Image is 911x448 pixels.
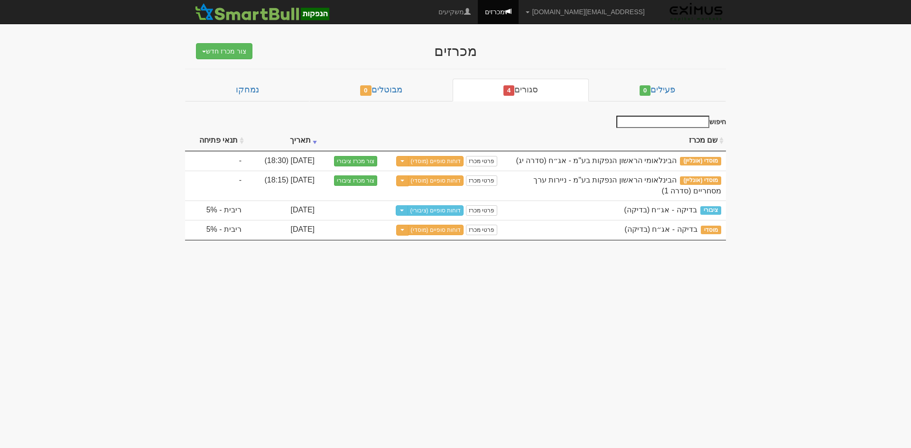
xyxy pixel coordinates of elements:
[192,2,332,21] img: SmartBull Logo
[246,151,319,171] td: [DATE] (18:30)
[466,205,497,216] a: פרטי מכרז
[408,175,464,186] a: דוחות סופיים (מוסדי)
[185,171,246,201] td: -
[334,156,377,166] button: צור מכרז ציבורי
[616,116,709,128] input: חיפוש
[624,206,697,214] span: בדיקה - אג״ח (בדיקה)
[624,225,697,233] span: בדיקה - אג״ח (בדיקה)
[309,79,453,101] a: מבוטלים
[334,175,377,186] button: צור מכרז ציבורי
[185,220,246,240] td: ריבית - 5%
[640,85,651,96] span: 0
[246,201,319,220] td: [DATE]
[613,116,726,128] label: חיפוש
[185,130,246,151] th: תנאי פתיחה : activate to sort column ascending
[466,175,497,186] a: פרטי מכרז
[502,130,726,151] th: שם מכרז : activate to sort column ascending
[246,220,319,240] td: [DATE]
[196,43,252,59] button: צור מכרז חדש
[503,85,515,96] span: 4
[701,226,721,234] span: מוסדי
[533,176,721,195] span: הבינלאומי הראשון הנפקות בע"מ - ניירות ערך מסחריים (סדרה 1)
[453,79,589,101] a: סגורים
[185,201,246,220] td: ריבית - 5%
[516,156,677,165] span: הבינלאומי הראשון הנפקות בע"מ - אג״ח (סדרה יג)
[408,156,464,166] a: דוחות סופיים (מוסדי)
[270,43,641,59] div: מכרזים
[680,176,721,185] span: מוסדי (אונליין)
[360,85,372,96] span: 0
[246,130,319,151] th: תאריך : activate to sort column ascending
[408,225,464,235] a: דוחות סופיים (מוסדי)
[185,79,309,101] a: נמחקו
[408,205,464,216] a: דוחות סופיים (ציבורי)
[466,156,497,166] a: פרטי מכרז
[700,206,721,215] span: ציבורי
[589,79,726,101] a: פעילים
[680,157,721,165] span: מוסדי (אונליין)
[185,151,246,171] td: -
[246,171,319,201] td: [DATE] (18:15)
[466,225,497,235] a: פרטי מכרז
